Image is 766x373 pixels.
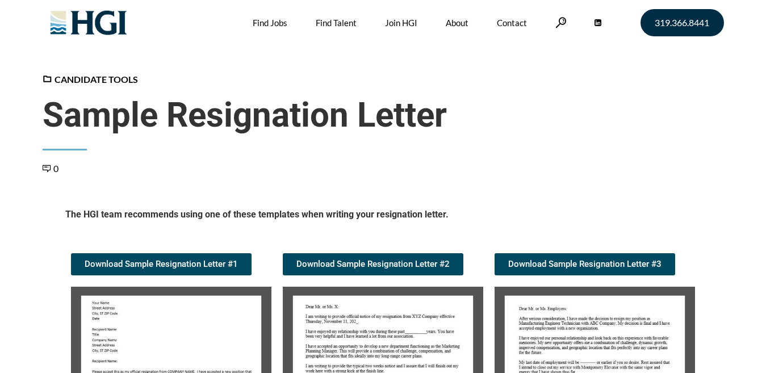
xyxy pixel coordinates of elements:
[655,18,709,27] span: 319.366.8441
[43,74,138,85] a: Candidate Tools
[555,17,567,28] a: Search
[283,253,463,275] a: Download Sample Resignation Letter #2
[85,260,238,269] span: Download Sample Resignation Letter #1
[641,9,724,36] a: 319.366.8441
[508,260,662,269] span: Download Sample Resignation Letter #3
[71,253,252,275] a: Download Sample Resignation Letter #1
[43,95,724,136] span: Sample Resignation Letter
[296,260,450,269] span: Download Sample Resignation Letter #2
[495,253,675,275] a: Download Sample Resignation Letter #3
[43,163,58,174] a: 0
[65,208,701,225] h5: The HGI team recommends using one of these templates when writing your resignation letter.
